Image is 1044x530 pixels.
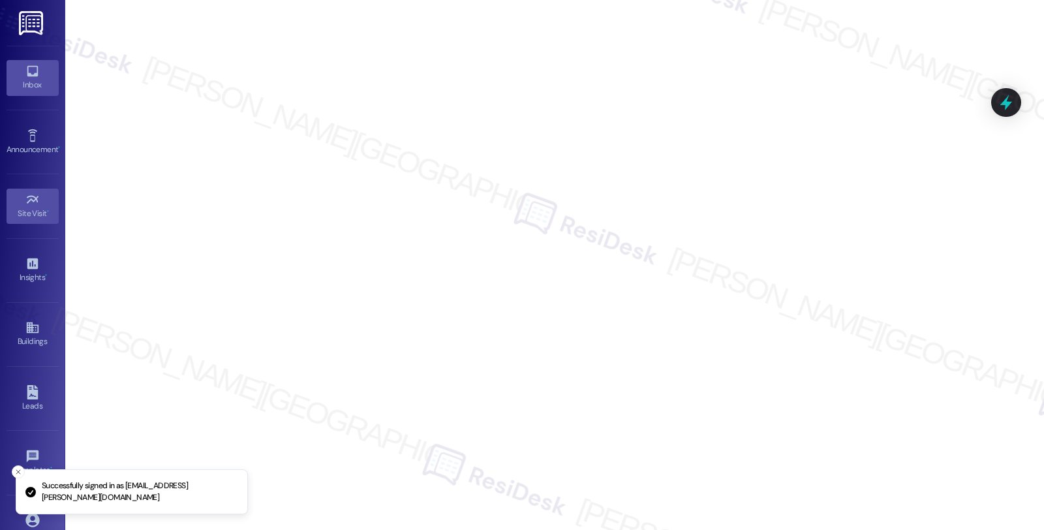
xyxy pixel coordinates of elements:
a: Leads [7,381,59,416]
img: ResiDesk Logo [19,11,46,35]
span: • [45,271,47,280]
a: Site Visit • [7,189,59,224]
a: Templates • [7,445,59,480]
span: • [47,207,49,216]
p: Successfully signed in as [EMAIL_ADDRESS][PERSON_NAME][DOMAIN_NAME] [42,480,237,503]
a: Insights • [7,253,59,288]
span: • [58,143,60,152]
a: Inbox [7,60,59,95]
a: Buildings [7,317,59,352]
button: Close toast [12,465,25,478]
